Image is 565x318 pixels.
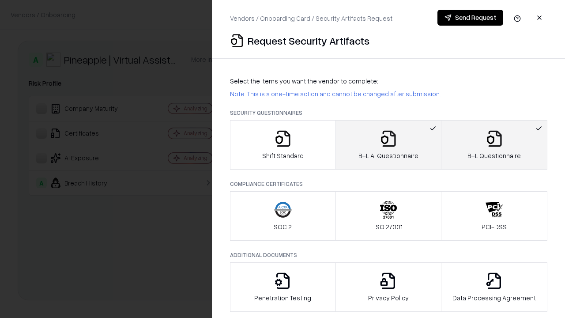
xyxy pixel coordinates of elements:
[230,262,336,312] button: Penetration Testing
[441,120,547,170] button: B+L Questionnaire
[437,10,503,26] button: Send Request
[374,222,403,231] p: ISO 27001
[262,151,304,160] p: Shift Standard
[274,222,292,231] p: SOC 2
[230,120,336,170] button: Shift Standard
[368,293,409,303] p: Privacy Policy
[452,293,536,303] p: Data Processing Agreement
[230,191,336,241] button: SOC 2
[335,191,442,241] button: ISO 27001
[335,262,442,312] button: Privacy Policy
[467,151,521,160] p: B+L Questionnaire
[248,34,369,48] p: Request Security Artifacts
[482,222,507,231] p: PCI-DSS
[358,151,418,160] p: B+L AI Questionnaire
[230,109,547,117] p: Security Questionnaires
[254,293,311,303] p: Penetration Testing
[335,120,442,170] button: B+L AI Questionnaire
[230,89,547,98] p: Note: This is a one-time action and cannot be changed after submission.
[230,180,547,188] p: Compliance Certificates
[230,14,392,23] p: Vendors / Onboarding Card / Security Artifacts Request
[230,76,547,86] p: Select the items you want the vendor to complete:
[441,262,547,312] button: Data Processing Agreement
[230,251,547,259] p: Additional Documents
[441,191,547,241] button: PCI-DSS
